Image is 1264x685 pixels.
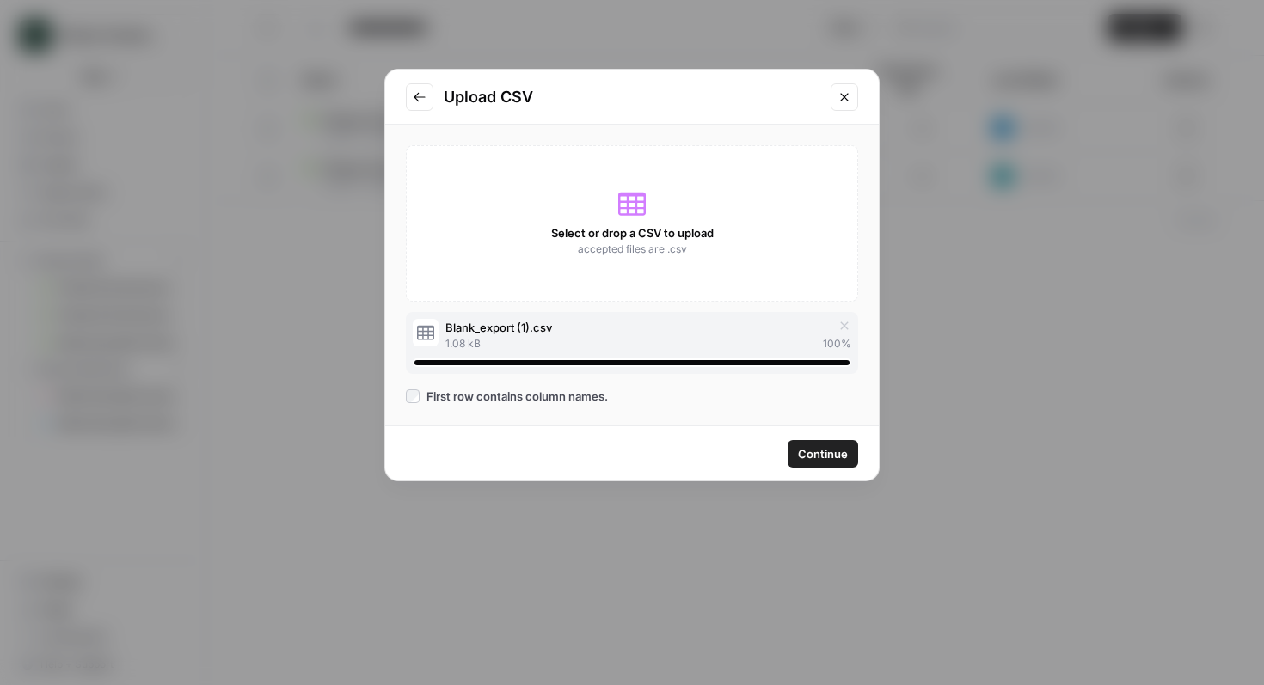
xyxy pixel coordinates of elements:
button: Continue [788,440,858,468]
span: 1.08 kB [445,336,481,352]
span: Select or drop a CSV to upload [551,224,714,242]
button: Go to previous step [406,83,433,111]
span: 100 % [823,336,851,352]
span: Continue [798,445,848,462]
span: Blank_export (1).csv [445,319,552,336]
input: First row contains column names. [406,389,420,403]
span: accepted files are .csv [578,242,687,257]
h2: Upload CSV [444,85,820,109]
span: First row contains column names. [426,388,608,405]
button: Close modal [831,83,858,111]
